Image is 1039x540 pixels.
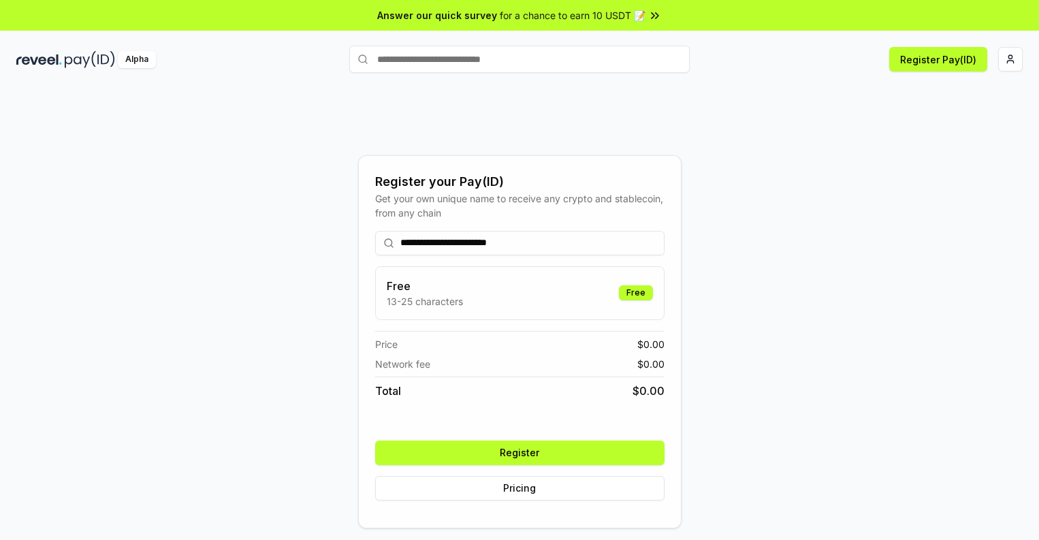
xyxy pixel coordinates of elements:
[619,285,653,300] div: Free
[387,278,463,294] h3: Free
[633,383,665,399] span: $ 0.00
[65,51,115,68] img: pay_id
[889,47,987,72] button: Register Pay(ID)
[375,357,430,371] span: Network fee
[375,172,665,191] div: Register your Pay(ID)
[500,8,645,22] span: for a chance to earn 10 USDT 📝
[375,441,665,465] button: Register
[375,383,401,399] span: Total
[377,8,497,22] span: Answer our quick survey
[375,337,398,351] span: Price
[637,337,665,351] span: $ 0.00
[375,191,665,220] div: Get your own unique name to receive any crypto and stablecoin, from any chain
[118,51,156,68] div: Alpha
[16,51,62,68] img: reveel_dark
[637,357,665,371] span: $ 0.00
[387,294,463,308] p: 13-25 characters
[375,476,665,501] button: Pricing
